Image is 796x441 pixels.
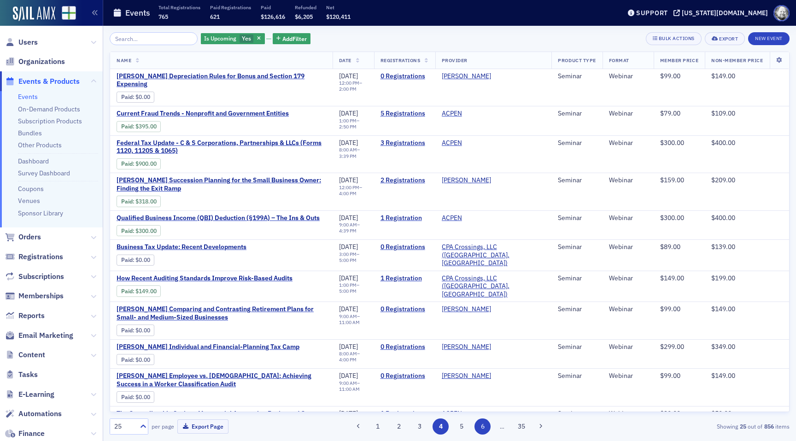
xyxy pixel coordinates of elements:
a: [PERSON_NAME] Employee vs. [DEMOGRAPHIC_DATA]: Achieving Success in a Worker Classification Audit [117,372,326,388]
div: Export [719,36,738,41]
span: Non-Member Price [711,57,763,64]
span: SURGENT [442,372,500,380]
span: $300.00 [660,139,684,147]
span: Users [18,37,38,47]
span: Finance [18,429,45,439]
div: Support [636,9,668,17]
div: Paid: 2 - $31800 [117,196,161,207]
time: 9:00 AM [339,313,357,319]
span: Reports [18,311,45,321]
a: ACPEN [442,214,462,222]
time: 4:00 PM [339,190,357,197]
button: 5 [454,418,470,435]
span: [DATE] [339,342,358,351]
span: Qualified Business Income (QBI) Deduction (§199A) – The Ins & Outs [117,214,320,222]
a: 5 Registrations [380,110,429,118]
div: Paid: 1 - $30000 [117,225,161,236]
a: E-Learning [5,389,54,400]
span: Registrations [380,57,421,64]
span: [DATE] [339,371,358,380]
div: – [339,118,368,130]
span: Memberships [18,291,64,301]
img: SailAMX [13,6,55,21]
a: Venues [18,197,40,205]
span: [DATE] [339,139,358,147]
div: Seminar [558,274,596,283]
a: Events [18,93,38,101]
div: Paid: 0 - $0 [117,92,154,103]
span: $99.00 [660,305,680,313]
a: [PERSON_NAME] [442,72,491,81]
div: – [339,80,368,92]
time: 5:00 PM [339,288,357,294]
span: [DATE] [339,274,358,282]
a: ACPEN [442,410,462,418]
span: … [496,422,509,430]
span: Organizations [18,57,65,67]
span: : [121,123,135,130]
a: How Recent Auditing Standards Improve Risk-Based Audits [117,274,293,283]
a: 1 Registration [380,214,429,222]
a: [PERSON_NAME] [442,176,491,185]
p: Total Registrations [158,4,200,11]
div: – [339,380,368,392]
a: 0 Registrations [380,372,429,380]
div: [US_STATE][DOMAIN_NAME] [682,9,768,17]
span: $0.00 [135,93,150,100]
span: SURGENT [442,72,500,81]
span: ACPEN [442,139,500,147]
a: [PERSON_NAME] [442,305,491,313]
div: – [339,282,368,294]
span: $0.00 [135,356,150,363]
a: Paid [121,123,133,130]
span: [DATE] [339,305,358,313]
span: Add Filter [282,35,307,43]
div: Webinar [609,410,647,418]
span: Surgent's Employee vs. Independent Contractor: Achieving Success in a Worker Classification Audit [117,372,326,388]
div: Seminar [558,72,596,81]
a: New Event [748,34,790,42]
span: $139.00 [711,243,735,251]
strong: 25 [738,422,748,430]
div: Webinar [609,343,647,351]
a: Paid [121,160,133,167]
a: ACPEN [442,110,462,118]
div: Seminar [558,372,596,380]
span: [DATE] [339,72,358,80]
span: $299.00 [660,342,684,351]
span: $89.00 [660,243,680,251]
span: Surgent's Individual and Financial-Planning Tax Camp [117,343,299,351]
span: 765 [158,13,168,20]
time: 1:00 PM [339,117,357,124]
span: SURGENT [442,176,500,185]
span: Format [609,57,629,64]
span: $149.00 [711,371,735,380]
span: $349.00 [711,342,735,351]
span: $400.00 [711,139,735,147]
span: : [121,198,135,205]
div: Paid: 2 - $14900 [117,285,161,296]
div: Webinar [609,274,647,283]
a: Sponsor Library [18,209,63,217]
button: AddFilter [273,33,310,45]
a: Current Fraud Trends - Nonprofit and Government Entities [117,110,289,118]
a: 1 Registration [380,410,429,418]
span: $159.00 [660,176,684,184]
div: Paid: 0 - $0 [117,391,154,402]
span: Surgent's Succession Planning for the Small Business Owner: Finding the Exit Ramp [117,176,326,192]
a: Tasks [5,370,38,380]
time: 11:00 AM [339,386,360,392]
a: CPA Crossings, LLC ([GEOGRAPHIC_DATA], [GEOGRAPHIC_DATA]) [442,274,545,299]
div: Paid: 3 - $90000 [117,158,161,169]
span: : [121,256,135,263]
div: 25 [114,422,135,431]
span: Is Upcoming [204,35,236,42]
p: Net [326,4,351,11]
a: 2 Registrations [380,176,429,185]
span: : [121,356,135,363]
div: – [339,222,368,234]
span: Federal Tax Update - C & S Corporations, Partnerships & LLCs (Forms 1120, 1120S & 1065) [117,139,326,155]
